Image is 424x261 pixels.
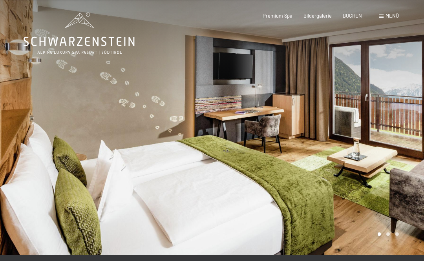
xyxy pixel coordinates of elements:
span: Menü [386,13,399,19]
a: Bildergalerie [303,13,332,19]
a: BUCHEN [343,13,362,19]
a: Premium Spa [263,13,292,19]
